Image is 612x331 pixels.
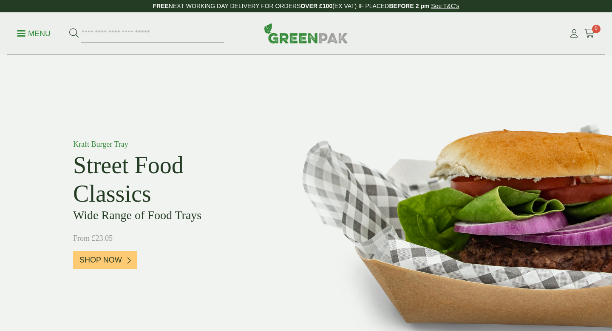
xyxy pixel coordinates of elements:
strong: BEFORE 2 pm [389,3,429,9]
strong: OVER £100 [300,3,332,9]
p: Menu [17,29,51,39]
img: GreenPak Supplies [264,23,348,43]
h3: Wide Range of Food Trays [73,208,264,223]
a: 0 [584,27,595,40]
a: Menu [17,29,51,37]
i: My Account [569,29,579,38]
strong: FREE [153,3,168,9]
span: Shop Now [79,256,122,265]
a: Shop Now [73,251,137,269]
p: Kraft Burger Tray [73,139,264,150]
h2: Street Food Classics [73,151,264,208]
i: Cart [584,29,595,38]
a: See T&C's [431,3,459,9]
span: 0 [592,25,601,33]
span: From £23.05 [73,234,113,243]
